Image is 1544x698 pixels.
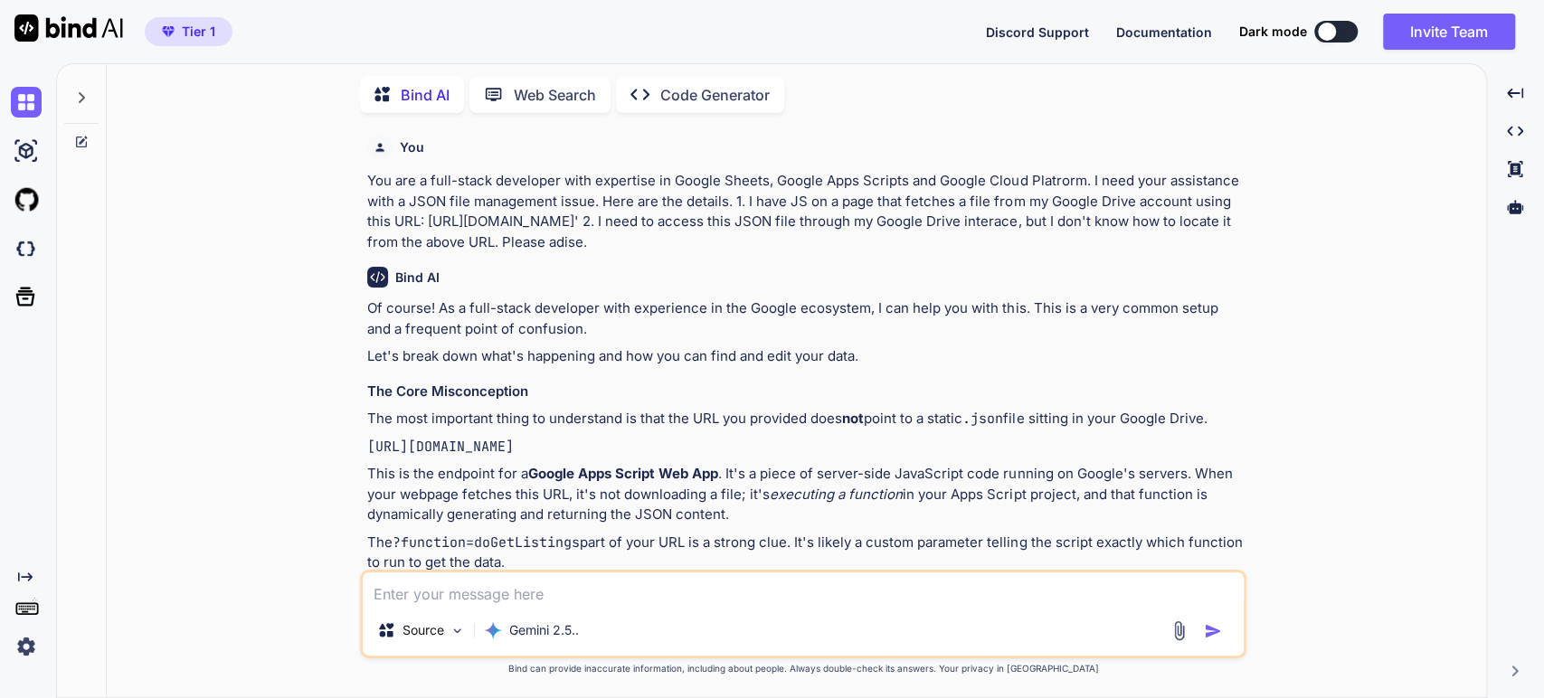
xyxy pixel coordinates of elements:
span: Tier 1 [182,23,215,41]
p: The part of your URL is a strong clue. It's likely a custom parameter telling the script exactly ... [367,533,1243,573]
h3: The Core Misconception [367,382,1243,402]
code: ?function=doGetListings [393,533,580,552]
p: This is the endpoint for a . It's a piece of server-side JavaScript code running on Google's serv... [367,464,1243,525]
p: Code Generator [660,84,770,106]
img: Pick Models [450,623,465,638]
code: .json [962,410,1003,428]
span: Documentation [1116,24,1212,40]
img: Gemini 2.5 Pro [484,621,502,639]
p: The most important thing to understand is that the URL you provided does point to a static file s... [367,409,1243,429]
strong: not [842,410,864,427]
p: You are a full-stack developer with expertise in Google Sheets, Google Apps Scripts and Google Cl... [367,171,1243,252]
p: Source [403,621,444,639]
img: icon [1204,622,1222,640]
code: [URL][DOMAIN_NAME] [367,438,514,456]
p: Gemini 2.5.. [509,621,579,639]
p: Of course! As a full-stack developer with experience in the Google ecosystem, I can help you with... [367,298,1243,339]
img: premium [162,26,175,37]
img: Bind AI [14,14,123,42]
p: Let's break down what's happening and how you can find and edit your data. [367,346,1243,367]
p: Bind AI [401,84,450,106]
img: attachment [1169,620,1189,641]
img: githubLight [11,184,42,215]
button: premiumTier 1 [145,17,232,46]
img: settings [11,631,42,662]
em: executing a function [770,486,903,503]
p: Bind can provide inaccurate information, including about people. Always double-check its answers.... [360,662,1246,675]
span: Discord Support [986,24,1089,40]
img: ai-studio [11,136,42,166]
button: Discord Support [986,23,1089,42]
button: Documentation [1116,23,1212,42]
img: darkCloudIdeIcon [11,233,42,264]
h6: Bind AI [395,269,440,287]
img: chat [11,87,42,118]
strong: Google Apps Script Web App [528,465,718,482]
p: Web Search [514,84,596,106]
h6: You [400,138,424,156]
span: Dark mode [1239,23,1307,41]
button: Invite Team [1383,14,1515,50]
